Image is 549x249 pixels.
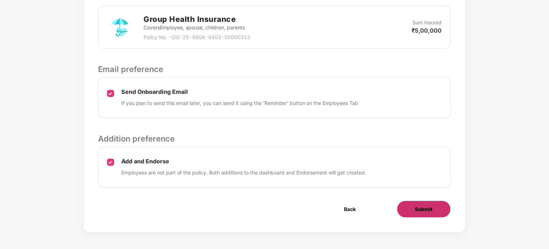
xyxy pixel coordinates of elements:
[397,201,451,218] button: Submit
[412,27,442,34] p: ₹5,00,000
[98,63,451,75] p: Email preference
[144,13,250,25] h2: Group Health Insurance
[144,24,250,32] p: Covers Employee, spouse, children, parents
[413,19,442,27] p: Sum Insured
[98,133,451,145] p: Addition preference
[121,169,366,177] p: Employees are not part of the policy. Both additions to the dashboard and Endorsement will get cr...
[144,33,250,41] p: Policy No. - OG-25-9906-8403-00000313
[121,158,366,165] p: Add and Endorse
[415,205,433,213] span: Submit
[107,14,133,40] img: svg+xml;base64,PHN2ZyB4bWxucz0iaHR0cDovL3d3dy53My5vcmcvMjAwMC9zdmciIHdpZHRoPSI3MiIgaGVpZ2h0PSI3Mi...
[326,201,374,218] button: Back
[121,88,358,96] p: Send Onboarding Email
[344,205,356,213] span: Back
[121,99,358,107] p: If you plan to send this email later, you can send it using the ‘Reminder’ button on the Employee...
